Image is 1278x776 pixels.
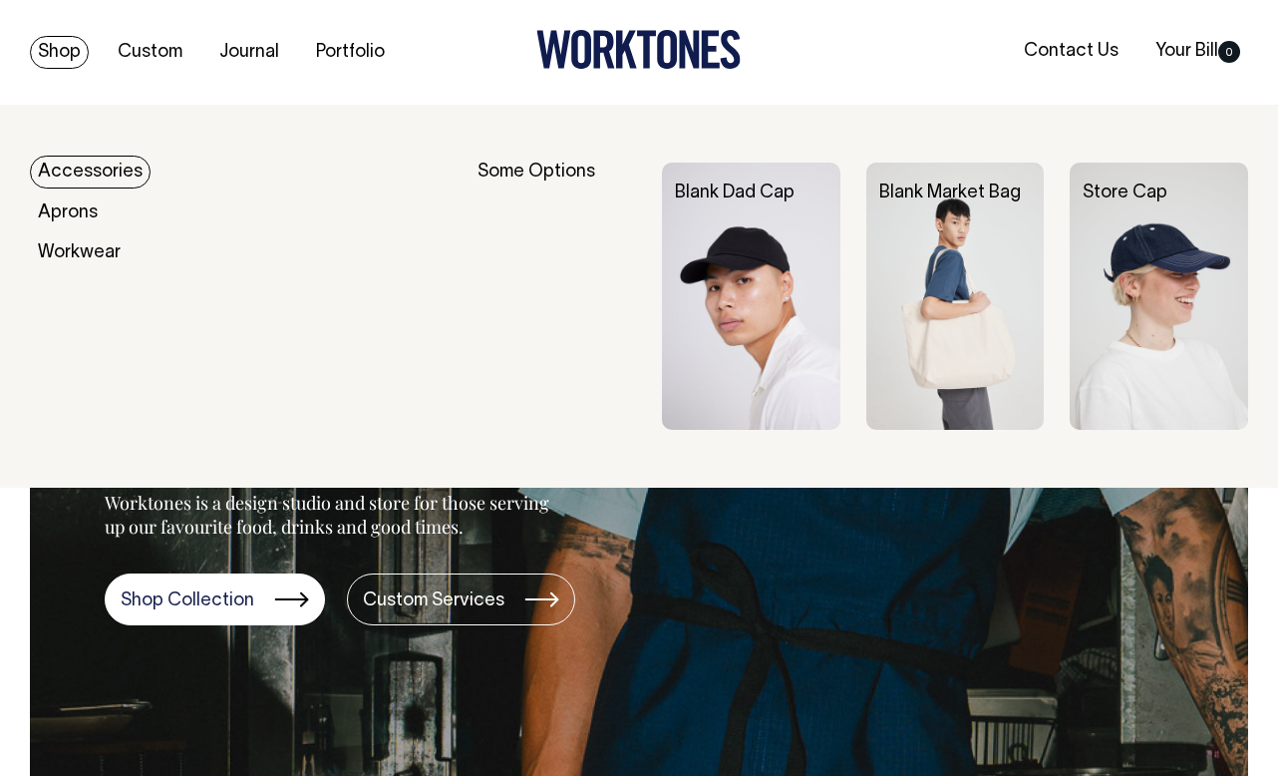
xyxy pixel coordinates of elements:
a: Accessories [30,156,151,189]
img: Blank Market Bag [866,163,1045,430]
a: Contact Us [1016,35,1126,68]
a: Portfolio [308,36,393,69]
a: Aprons [30,196,106,229]
a: Journal [211,36,287,69]
a: Shop [30,36,89,69]
a: Custom [110,36,190,69]
img: Store Cap [1070,163,1248,430]
a: Custom Services [347,574,575,625]
div: Some Options [478,163,636,430]
a: Blank Dad Cap [675,185,795,201]
a: Your Bill0 [1147,35,1248,68]
a: Store Cap [1083,185,1167,201]
p: Worktones is a design studio and store for those serving up our favourite food, drinks and good t... [105,491,558,539]
span: 0 [1218,41,1240,63]
img: Blank Dad Cap [662,163,840,430]
a: Workwear [30,236,129,269]
a: Blank Market Bag [879,185,1021,201]
a: Shop Collection [105,574,325,625]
